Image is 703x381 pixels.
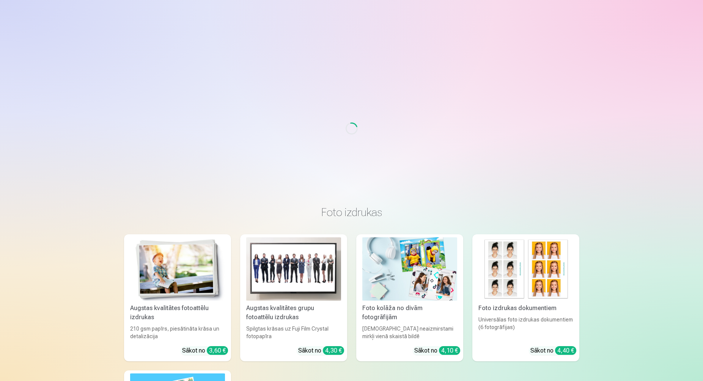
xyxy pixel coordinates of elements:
[475,304,576,313] div: Foto izdrukas dokumentiem
[298,346,344,355] div: Sākot no
[356,234,463,361] a: Foto kolāža no divām fotogrāfijāmFoto kolāža no divām fotogrāfijām[DEMOGRAPHIC_DATA] neaizmirstam...
[246,237,341,301] img: Augstas kvalitātes grupu fotoattēlu izdrukas
[130,205,573,219] h3: Foto izdrukas
[475,316,576,340] div: Universālas foto izdrukas dokumentiem (6 fotogrāfijas)
[124,234,231,361] a: Augstas kvalitātes fotoattēlu izdrukasAugstas kvalitātes fotoattēlu izdrukas210 gsm papīrs, piesā...
[243,325,344,340] div: Spilgtas krāsas uz Fuji Film Crystal fotopapīra
[362,237,457,301] img: Foto kolāža no divām fotogrāfijām
[555,346,576,355] div: 4,40 €
[414,346,460,355] div: Sākot no
[182,346,228,355] div: Sākot no
[127,304,228,322] div: Augstas kvalitātes fotoattēlu izdrukas
[530,346,576,355] div: Sākot no
[240,234,347,361] a: Augstas kvalitātes grupu fotoattēlu izdrukasAugstas kvalitātes grupu fotoattēlu izdrukasSpilgtas ...
[130,237,225,301] img: Augstas kvalitātes fotoattēlu izdrukas
[439,346,460,355] div: 4,10 €
[472,234,579,361] a: Foto izdrukas dokumentiemFoto izdrukas dokumentiemUniversālas foto izdrukas dokumentiem (6 fotogr...
[127,325,228,340] div: 210 gsm papīrs, piesātināta krāsa un detalizācija
[478,237,573,301] img: Foto izdrukas dokumentiem
[243,304,344,322] div: Augstas kvalitātes grupu fotoattēlu izdrukas
[359,325,460,340] div: [DEMOGRAPHIC_DATA] neaizmirstami mirkļi vienā skaistā bildē
[207,346,228,355] div: 3,60 €
[359,304,460,322] div: Foto kolāža no divām fotogrāfijām
[323,346,344,355] div: 4,30 €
